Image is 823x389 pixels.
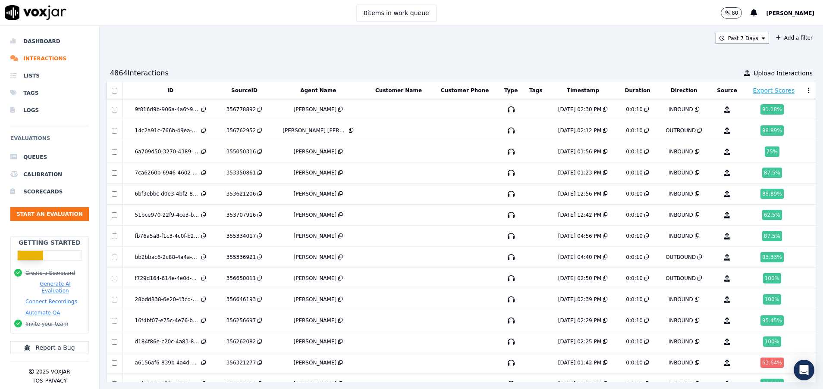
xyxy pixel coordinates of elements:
[669,148,693,155] div: INBOUND
[558,296,601,303] div: [DATE] 02:39 PM
[10,50,89,67] a: Interactions
[226,359,256,366] div: 356321277
[441,87,489,94] button: Customer Phone
[10,166,89,183] a: Calibration
[294,254,337,261] div: [PERSON_NAME]
[25,280,85,294] button: Generate AI Evaluation
[36,368,70,375] p: 2025 Voxjar
[294,275,337,282] div: [PERSON_NAME]
[626,148,643,155] div: 0:0:10
[669,317,693,324] div: INBOUND
[762,210,782,220] div: 62.5 %
[135,212,200,218] div: 51bce970-22f9-4ce3-b9d6-d347910018fb
[762,168,782,178] div: 87.5 %
[32,377,43,384] button: TOS
[226,148,256,155] div: 355050316
[167,87,173,94] button: ID
[721,7,742,19] button: 80
[763,294,781,305] div: 100 %
[135,233,200,240] div: fb76a5a8-f1c3-4c0f-b238-390b38f6ceda
[356,5,437,21] button: 0items in work queue
[626,233,643,240] div: 0:0:10
[763,273,781,283] div: 100 %
[226,127,256,134] div: 356762952
[529,87,542,94] button: Tags
[558,380,601,387] div: [DATE] 01:33 PM
[626,190,643,197] div: 0:0:10
[226,212,256,218] div: 353707916
[626,338,643,345] div: 0:0:10
[558,233,601,240] div: [DATE] 04:56 PM
[135,106,200,113] div: 9f816d9b-906a-4a6f-9546-ac91cb9c45ac
[558,359,601,366] div: [DATE] 01:42 PM
[669,380,693,387] div: INBOUND
[135,148,200,155] div: 6a709d50-3270-4389-8081-9c472264dcbc
[567,87,599,94] button: Timestamp
[226,275,256,282] div: 356650011
[626,254,643,261] div: 0:0:10
[135,317,200,324] div: 16f4bf07-e75c-4e76-b467-e14756c44c98
[558,148,601,155] div: [DATE] 01:56 PM
[669,359,693,366] div: INBOUND
[10,33,89,50] a: Dashboard
[226,380,256,387] div: 356655094
[765,146,780,157] div: 75 %
[763,336,781,347] div: 100 %
[226,190,256,197] div: 353621206
[135,127,200,134] div: 14c2a91c-766b-49ea-bde1-5c935d92cb09
[760,379,784,389] div: 86.36 %
[732,9,738,16] p: 80
[10,102,89,119] a: Logs
[226,296,256,303] div: 356646193
[135,338,200,345] div: d184f86e-c20c-4a83-8006-ffabc46210dc
[558,106,601,113] div: [DATE] 02:30 PM
[45,377,67,384] button: Privacy
[294,296,337,303] div: [PERSON_NAME]
[625,87,650,94] button: Duration
[10,341,89,354] button: Report a Bug
[669,106,693,113] div: INBOUND
[626,359,643,366] div: 0:0:10
[666,275,696,282] div: OUTBOUND
[760,125,784,136] div: 88.89 %
[135,190,200,197] div: 6bf3ebbc-d0e3-4bf2-88b4-cd8d9db8c8eb
[558,254,601,261] div: [DATE] 04:40 PM
[760,189,784,199] div: 88.89 %
[10,207,89,221] button: Start an Evaluation
[283,127,347,134] div: [PERSON_NAME] [PERSON_NAME] Fregeiro
[753,86,795,95] button: Export Scores
[626,169,643,176] div: 0:0:10
[294,233,337,240] div: [PERSON_NAME]
[717,87,737,94] button: Source
[10,84,89,102] a: Tags
[294,190,337,197] div: [PERSON_NAME]
[671,87,697,94] button: Direction
[626,317,643,324] div: 0:0:10
[135,275,200,282] div: f729d164-614e-4e0d-a441-fe5e7d3851aa
[294,359,337,366] div: [PERSON_NAME]
[10,149,89,166] a: Queues
[10,133,89,149] h6: Evaluations
[558,317,601,324] div: [DATE] 02:29 PM
[558,338,601,345] div: [DATE] 02:25 PM
[666,254,696,261] div: OUTBOUND
[626,127,643,134] div: 0:0:10
[10,183,89,200] a: Scorecards
[669,190,693,197] div: INBOUND
[794,360,814,380] div: Open Intercom Messenger
[294,212,337,218] div: [PERSON_NAME]
[10,67,89,84] a: Lists
[5,5,66,20] img: voxjar logo
[558,169,601,176] div: [DATE] 01:23 PM
[375,87,422,94] button: Customer Name
[294,148,337,155] div: [PERSON_NAME]
[626,380,643,387] div: 0:0:10
[226,317,256,324] div: 356256697
[716,33,769,44] button: Past 7 Days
